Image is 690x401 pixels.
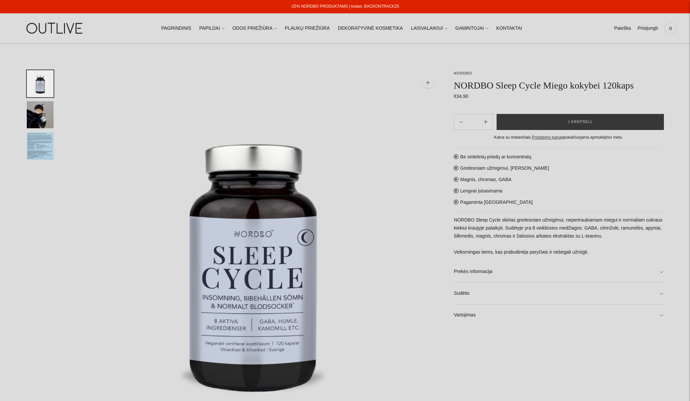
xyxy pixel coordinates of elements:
a: Prekės informacija [454,261,663,282]
div: Kaina su mokesčiais. apskaičiuojama apmokėjimo metu. [454,134,663,141]
span: 0 [666,24,675,33]
button: Translation missing: en.general.accessibility.image_thumbail [27,132,54,159]
h1: NORDBO Sleep Cycle Miego kokybei 120kaps [454,80,663,91]
a: LAISVALAIKIUI [411,21,447,36]
a: GAMINTOJAI [455,21,488,36]
a: -25% NORDBO PRODUKTAMS | kodas: BACKONTRACK25 [290,4,399,9]
a: Sudėtis [454,283,663,304]
a: Prisijungti [637,21,658,36]
button: Į krepšelį [497,114,664,130]
a: PAGRINDINIS [161,21,191,36]
div: Be sintetinių priedų ar koncentratų Greitesniam užmigimui, [PERSON_NAME] Magnis, chromas, GABA Le... [454,147,663,326]
a: PLAUKŲ PRIEŽIŪRA [285,21,330,36]
a: ODOS PRIEŽIŪRA [232,21,277,36]
button: Translation missing: en.general.accessibility.image_thumbail [27,101,54,128]
button: Add product quantity [454,114,468,130]
a: 0 [665,21,677,36]
a: DEKORATYVINĖ KOSMETIKA [338,21,403,36]
p: NORDBO Sleep Cycle skirtas greitesniam užmigimui, nepertraukiamam miegui ir normaliam cukraus kie... [454,216,663,256]
a: Pristatymo kaina [532,135,562,140]
input: Product quantity [468,117,479,127]
span: €34,90 [454,94,468,99]
a: Vartojimas [454,304,663,326]
a: KONTAKTAI [496,21,522,36]
a: Paieška [614,21,631,36]
button: Subtract product quantity [479,114,493,130]
span: Į krepšelį [568,119,592,125]
button: Translation missing: en.general.accessibility.image_thumbail [27,70,54,97]
a: NORDBO [454,71,472,75]
img: OUTLIVE [13,17,97,40]
a: PAPILDAI [199,21,225,36]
